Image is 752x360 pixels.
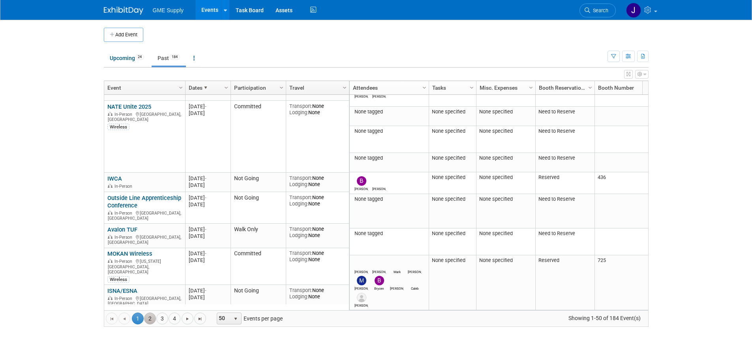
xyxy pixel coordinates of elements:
[107,194,181,209] a: Outside Line Apprenticeship Conference
[114,184,135,189] span: In-Person
[432,155,473,161] div: None specified
[189,201,227,208] div: [DATE]
[353,109,426,115] div: None tagged
[114,211,135,216] span: In-Person
[231,101,286,173] td: Committed
[289,175,345,188] div: None None
[109,316,115,322] span: Go to the first page
[289,250,345,263] div: None None
[357,176,366,186] img: Benjamin Bowman
[535,107,594,126] td: Need to Reserve
[479,109,513,115] span: None specified
[410,276,420,285] img: Caleb Messer
[197,316,203,322] span: Go to the last page
[479,230,513,236] span: None specified
[579,4,616,17] a: Search
[189,294,227,301] div: [DATE]
[410,259,420,269] img: Michael Obuchowski
[392,276,402,285] img: Anna Hanley
[118,313,130,324] a: Go to the previous page
[107,258,182,275] div: [US_STATE][GEOGRAPHIC_DATA], [GEOGRAPHIC_DATA]
[104,51,150,66] a: Upcoming24
[231,285,286,309] td: Not Going
[594,255,654,310] td: 725
[108,112,113,116] img: In-Person Event
[480,81,530,94] a: Misc. Expenses
[357,293,366,302] img: Jason Murphy
[189,194,227,201] div: [DATE]
[372,269,386,274] div: Cody Sellers
[421,85,428,91] span: Column Settings
[205,251,206,256] span: -
[233,316,239,322] span: select
[114,235,135,240] span: In-Person
[189,233,227,239] div: [DATE]
[217,313,231,324] span: 50
[598,81,649,94] a: Booth Number
[156,313,168,324] a: 3
[132,313,144,324] span: 1
[107,124,129,130] div: Wireless
[234,81,281,94] a: Participation
[535,255,594,310] td: Reserved
[189,182,227,188] div: [DATE]
[392,259,402,269] img: Mark Anderson
[390,285,404,290] div: Anna Hanley
[353,230,426,237] div: None tagged
[408,285,422,290] div: Caleb Messer
[353,155,426,161] div: None tagged
[535,228,594,255] td: Need to Reserve
[341,85,348,91] span: Column Settings
[114,112,135,117] span: In-Person
[121,316,128,322] span: Go to the previous page
[277,81,286,93] a: Column Settings
[432,81,471,94] a: Tasks
[231,192,286,224] td: Not Going
[107,226,137,233] a: Avalon TUF
[152,51,186,66] a: Past184
[535,126,594,153] td: Need to Reserve
[178,85,184,91] span: Column Settings
[375,259,384,269] img: Cody Sellers
[479,174,513,180] span: None specified
[108,184,113,188] img: In-Person Event
[535,172,594,194] td: Reserved
[587,85,593,91] span: Column Settings
[107,250,152,257] a: MOKAN Wireless
[222,81,231,93] a: Column Settings
[353,196,426,202] div: None tagged
[189,287,227,294] div: [DATE]
[479,155,513,161] span: None specified
[586,81,594,93] a: Column Settings
[189,81,225,94] a: Dates
[528,85,534,91] span: Column Settings
[189,257,227,264] div: [DATE]
[626,3,641,18] img: John Medina
[289,250,312,256] span: Transport:
[114,259,135,264] span: In-Person
[189,103,227,110] div: [DATE]
[354,93,368,98] div: Michael Obuchowski
[590,8,608,13] span: Search
[372,186,386,191] div: Scott Connor
[289,232,308,238] span: Lodging:
[231,248,286,285] td: Committed
[594,172,654,194] td: 436
[231,173,286,192] td: Not Going
[354,285,368,290] div: Mitch Gosney
[289,201,308,207] span: Lodging:
[205,226,206,232] span: -
[467,81,476,93] a: Column Settings
[289,109,308,115] span: Lodging:
[432,230,473,237] div: None specified
[289,287,312,293] span: Transport:
[107,287,137,294] a: ISNA/ESNA
[108,259,113,263] img: In-Person Event
[289,103,345,116] div: None None
[372,285,386,290] div: Brycen Kulbeth
[107,111,182,123] div: [GEOGRAPHIC_DATA], [GEOGRAPHIC_DATA]
[527,81,535,93] a: Column Settings
[107,295,182,307] div: [GEOGRAPHIC_DATA], [GEOGRAPHIC_DATA]
[432,128,473,134] div: None specified
[357,276,366,285] img: Mitch Gosney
